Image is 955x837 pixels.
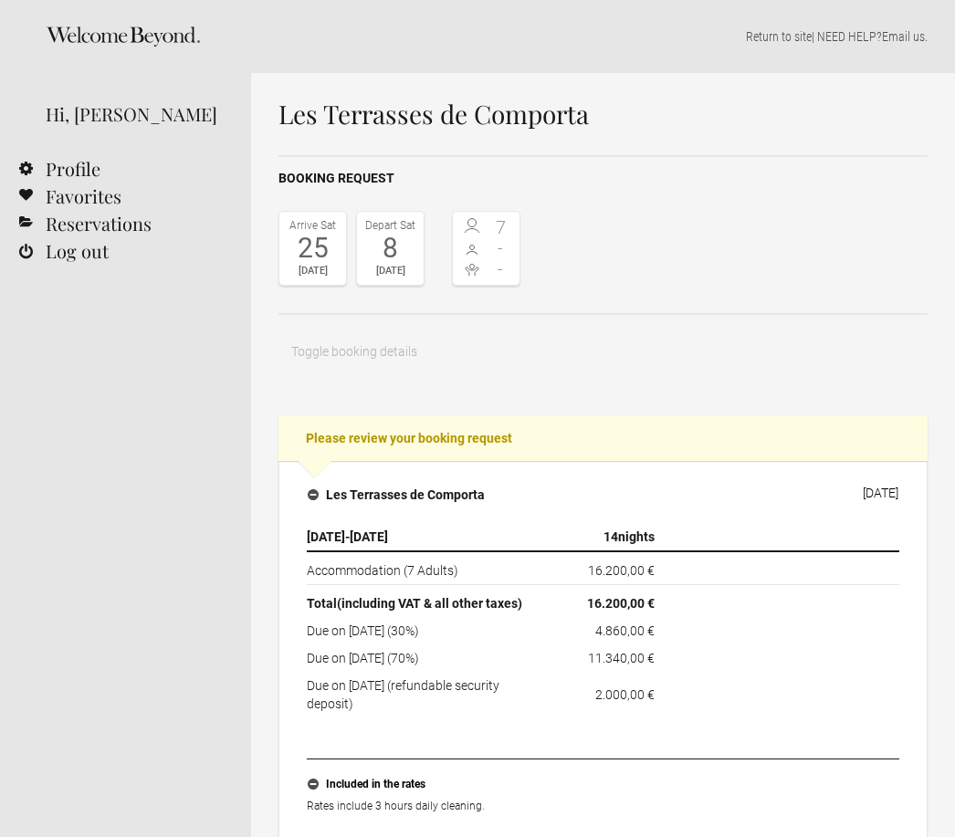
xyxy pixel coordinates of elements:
h1: Les Terrasses de Comporta [278,100,928,128]
h2: Booking request [278,169,928,188]
div: [DATE] [362,262,419,280]
a: Email us [882,29,925,44]
h4: Les Terrasses de Comporta [308,486,485,504]
button: Included in the rates [307,773,899,797]
h2: Please review your booking request [278,415,928,461]
flynt-currency: 2.000,00 € [595,687,655,702]
span: 7 [487,218,516,236]
div: 25 [284,235,341,262]
a: Return to site [746,29,812,44]
flynt-currency: 16.200,00 € [588,563,655,578]
td: Due on [DATE] (70%) [307,644,544,672]
div: 8 [362,235,419,262]
th: - [307,523,544,551]
span: 14 [603,529,618,544]
span: - [487,260,516,278]
span: [DATE] [307,529,345,544]
span: (including VAT & all other taxes) [337,596,522,611]
td: Due on [DATE] (refundable security deposit) [307,672,544,713]
span: - [487,239,516,257]
flynt-currency: 4.860,00 € [595,623,655,638]
button: Toggle booking details [278,333,430,370]
p: | NEED HELP? . [278,27,928,46]
div: Depart Sat [362,216,419,235]
span: [DATE] [350,529,388,544]
div: Hi, [PERSON_NAME] [46,100,224,128]
th: Total [307,585,544,618]
button: Les Terrasses de Comporta [DATE] [293,476,913,514]
flynt-currency: 11.340,00 € [588,651,655,665]
th: nights [544,523,663,551]
td: Accommodation (7 Adults) [307,551,544,585]
div: Arrive Sat [284,216,341,235]
td: Due on [DATE] (30%) [307,617,544,644]
div: [DATE] [863,486,898,500]
flynt-currency: 16.200,00 € [587,596,655,611]
div: [DATE] [284,262,341,280]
